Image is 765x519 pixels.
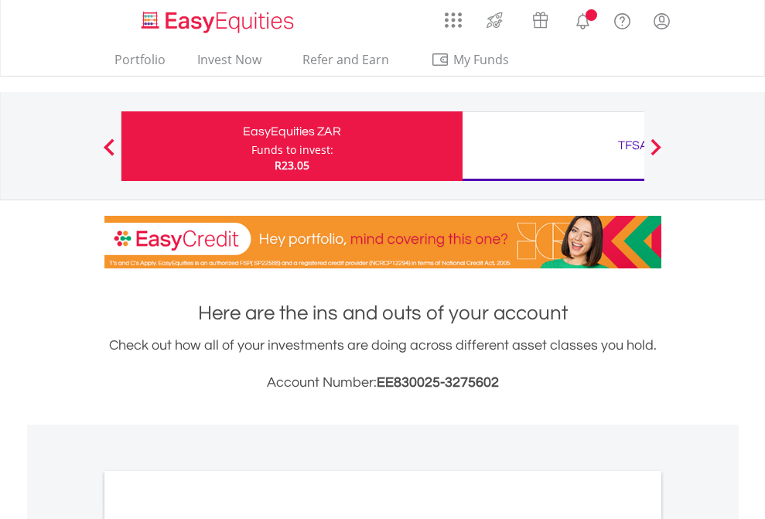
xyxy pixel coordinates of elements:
span: EE830025-3275602 [377,375,499,390]
a: Notifications [563,4,603,35]
button: Previous [94,146,125,162]
div: EasyEquities ZAR [131,121,453,142]
img: vouchers-v2.svg [528,8,553,32]
h1: Here are the ins and outs of your account [104,299,661,327]
img: grid-menu-icon.svg [445,12,462,29]
a: Home page [135,4,300,35]
img: EasyEquities_Logo.png [138,9,300,35]
img: thrive-v2.svg [482,8,507,32]
div: Check out how all of your investments are doing across different asset classes you hold. [104,335,661,394]
a: My Profile [642,4,681,38]
h3: Account Number: [104,372,661,394]
div: Funds to invest: [251,142,333,158]
img: EasyCredit Promotion Banner [104,216,661,268]
button: Next [640,146,671,162]
a: Invest Now [191,52,268,76]
a: Vouchers [517,4,563,32]
a: Portfolio [108,52,172,76]
span: My Funds [431,50,532,70]
a: AppsGrid [435,4,472,29]
a: FAQ's and Support [603,4,642,35]
a: Refer and Earn [287,52,405,76]
span: Refer and Earn [302,51,389,68]
span: R23.05 [275,158,309,172]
